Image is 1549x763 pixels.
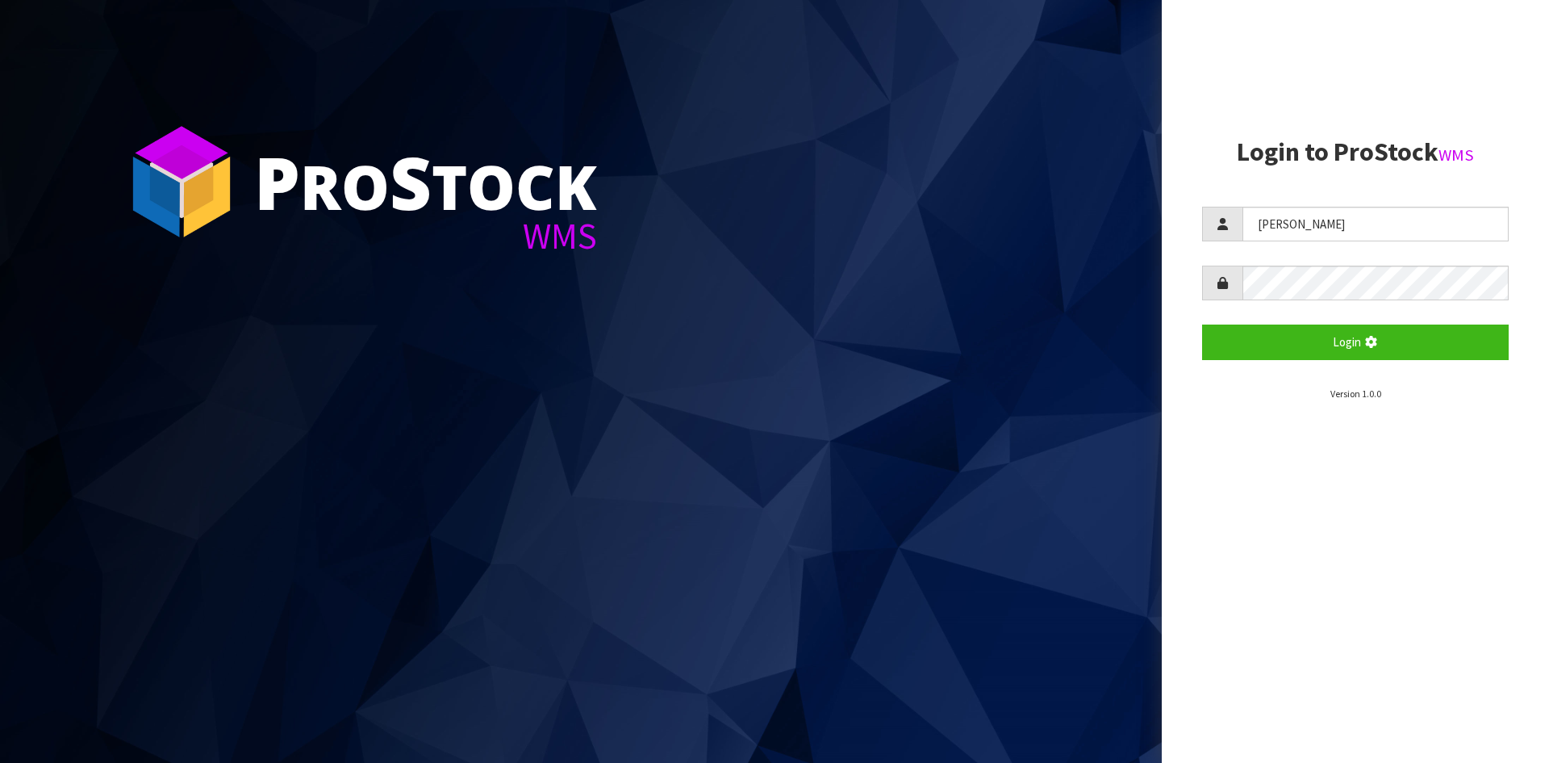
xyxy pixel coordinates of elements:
img: ProStock Cube [121,121,242,242]
span: P [254,132,300,231]
div: ro tock [254,145,597,218]
small: Version 1.0.0 [1330,388,1381,400]
span: S [390,132,432,231]
div: WMS [254,218,597,254]
input: Username [1242,207,1509,241]
small: WMS [1438,145,1474,166]
h2: Login to ProStock [1202,138,1509,166]
button: Login [1202,325,1509,359]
